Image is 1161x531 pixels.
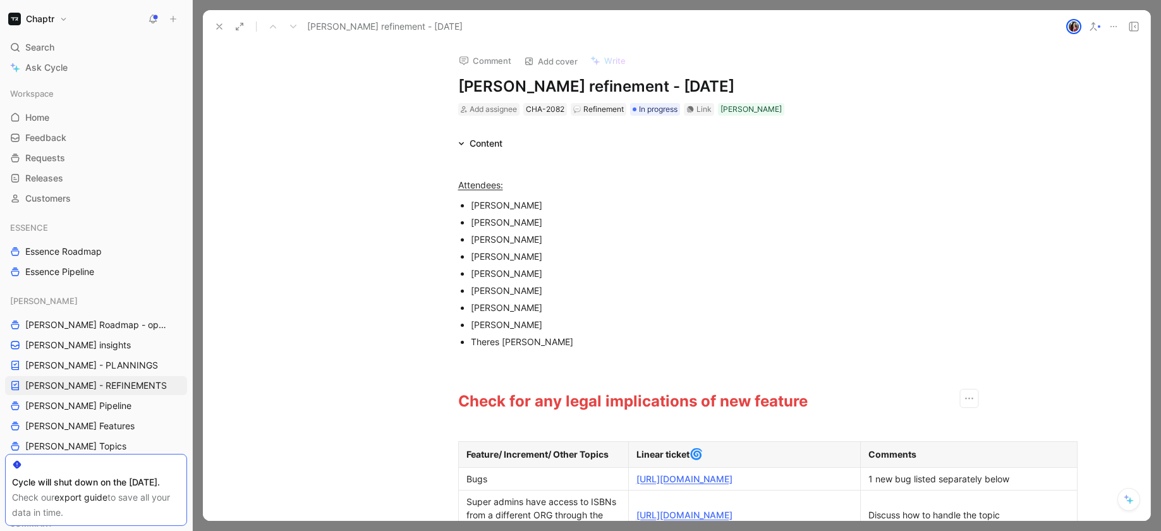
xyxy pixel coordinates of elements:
a: [URL][DOMAIN_NAME] [636,473,732,484]
div: [PERSON_NAME][PERSON_NAME] Roadmap - open items[PERSON_NAME] insights[PERSON_NAME] - PLANNINGS[PE... [5,291,187,456]
span: [PERSON_NAME] Features [25,420,135,432]
img: 💬 [573,106,581,113]
span: Requests [25,152,65,164]
span: [PERSON_NAME] - PLANNINGS [25,359,158,372]
div: CHA-2082 [526,103,564,116]
span: Check for any legal implications of new feature [458,392,808,410]
button: Add cover [518,52,583,70]
div: ESSENCEEssence RoadmapEssence Pipeline [5,218,187,281]
span: Write [604,55,626,66]
span: Essence Pipeline [25,265,94,278]
a: Ask Cycle [5,58,187,77]
div: Content [470,136,502,151]
h1: Chaptr [26,13,54,25]
span: Essence Roadmap [25,245,102,258]
strong: Linear ticket [636,449,690,460]
div: [PERSON_NAME] [471,284,896,297]
a: Essence Pipeline [5,262,187,281]
div: [PERSON_NAME] [5,291,187,310]
span: Workspace [10,87,54,100]
div: ESSENCE [5,218,187,237]
span: [PERSON_NAME] refinement - [DATE] [307,19,463,34]
div: 1 new bug listed separately below [868,472,1069,485]
span: [PERSON_NAME] Roadmap - open items [25,319,171,331]
u: Attendees: [458,180,503,190]
a: [PERSON_NAME] Pipeline [5,396,187,415]
div: [PERSON_NAME] [471,216,896,229]
span: [PERSON_NAME] insights [25,339,131,351]
a: [PERSON_NAME] - REFINEMENTS [5,376,187,395]
span: Home [25,111,49,124]
span: [PERSON_NAME] [10,295,78,307]
button: Comment [453,52,517,70]
a: Feedback [5,128,187,147]
span: [PERSON_NAME] - REFINEMENTS [25,379,167,392]
span: [PERSON_NAME] Pipeline [25,400,131,412]
button: ChaptrChaptr [5,10,71,28]
div: [PERSON_NAME] [720,103,782,116]
div: [PERSON_NAME] [471,250,896,263]
div: [PERSON_NAME] [471,198,896,212]
div: [PERSON_NAME] [471,233,896,246]
span: Customers [25,192,71,205]
h1: [PERSON_NAME] refinement - [DATE] [458,76,896,97]
div: Bugs [466,472,621,485]
a: [PERSON_NAME] Features [5,417,187,436]
a: [URL][DOMAIN_NAME] [636,510,732,520]
a: Essence Roadmap [5,242,187,261]
div: Link [696,103,712,116]
span: In progress [639,103,678,116]
a: [PERSON_NAME] - PLANNINGS [5,356,187,375]
span: Ask Cycle [25,60,68,75]
a: Customers [5,189,187,208]
a: Requests [5,149,187,168]
div: Discuss how to handle the topic [868,508,1069,522]
div: Check our to save all your data in time. [12,490,180,520]
div: [PERSON_NAME] [471,267,896,280]
div: Workspace [5,84,187,103]
a: [PERSON_NAME] Topics [5,437,187,456]
strong: Comments [868,449,916,460]
a: export guide [54,492,107,503]
div: Search [5,38,187,57]
div: [PERSON_NAME] [471,318,896,331]
div: Refinement [573,103,624,116]
a: Home [5,108,187,127]
div: In progress [630,103,680,116]
div: Cycle will shut down on the [DATE]. [12,475,180,490]
span: [PERSON_NAME] Topics [25,440,126,453]
span: Search [25,40,54,55]
a: [PERSON_NAME] insights [5,336,187,355]
a: Releases [5,169,187,188]
img: Chaptr [8,13,21,25]
a: [PERSON_NAME] Roadmap - open items [5,315,187,334]
span: ESSENCE [10,221,48,234]
div: [PERSON_NAME] [471,301,896,314]
span: 🌀 [690,448,703,460]
strong: Feature/ Increment/ Other Topics [466,449,609,460]
div: Theres [PERSON_NAME] [471,335,896,348]
div: Content [453,136,508,151]
img: avatar [1067,20,1080,33]
span: Feedback [25,131,66,144]
span: Releases [25,172,63,185]
span: Add assignee [470,104,517,114]
div: 💬Refinement [571,103,626,116]
button: Write [585,52,631,70]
